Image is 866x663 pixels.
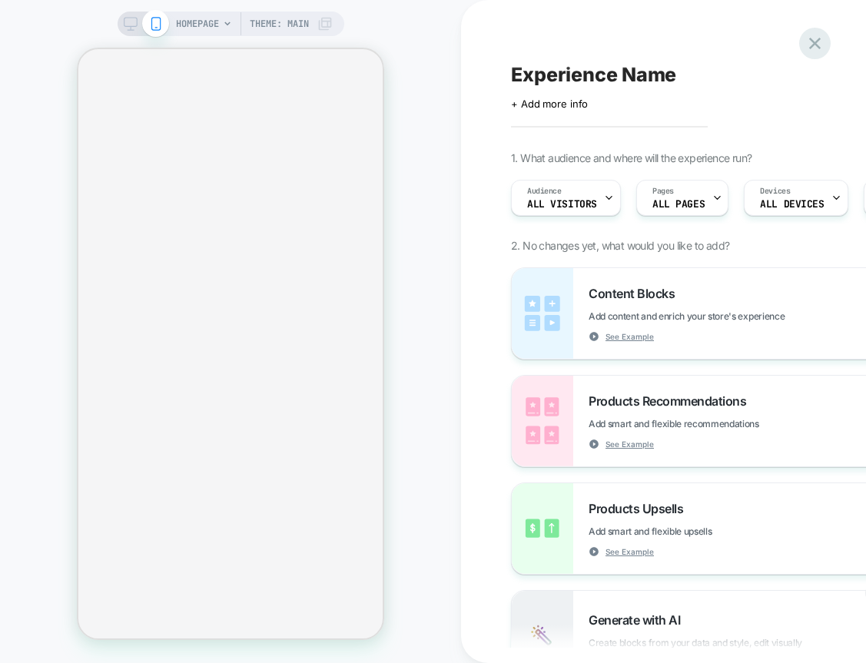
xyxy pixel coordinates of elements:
span: Pages [652,186,674,197]
span: ALL DEVICES [760,199,824,210]
span: Experience Name [511,63,676,86]
span: Generate with AI [589,612,688,628]
span: Add content and enrich your store's experience [589,310,861,322]
span: Content Blocks [589,286,682,301]
span: Devices [760,186,790,197]
span: Add smart and flexible recommendations [589,418,836,429]
span: Theme: MAIN [250,12,309,36]
span: See Example [606,439,654,449]
span: Audience [527,186,562,197]
span: ALL PAGES [652,199,705,210]
span: + Add more info [511,98,588,110]
span: HOMEPAGE [176,12,219,36]
span: 1. What audience and where will the experience run? [511,151,752,164]
span: Add smart and flexible upsells [589,525,788,537]
span: See Example [606,546,654,557]
span: All Visitors [527,199,597,210]
span: Products Recommendations [589,393,754,409]
span: See Example [606,331,654,342]
span: 2. No changes yet, what would you like to add? [511,239,729,252]
span: Products Upsells [589,501,691,516]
